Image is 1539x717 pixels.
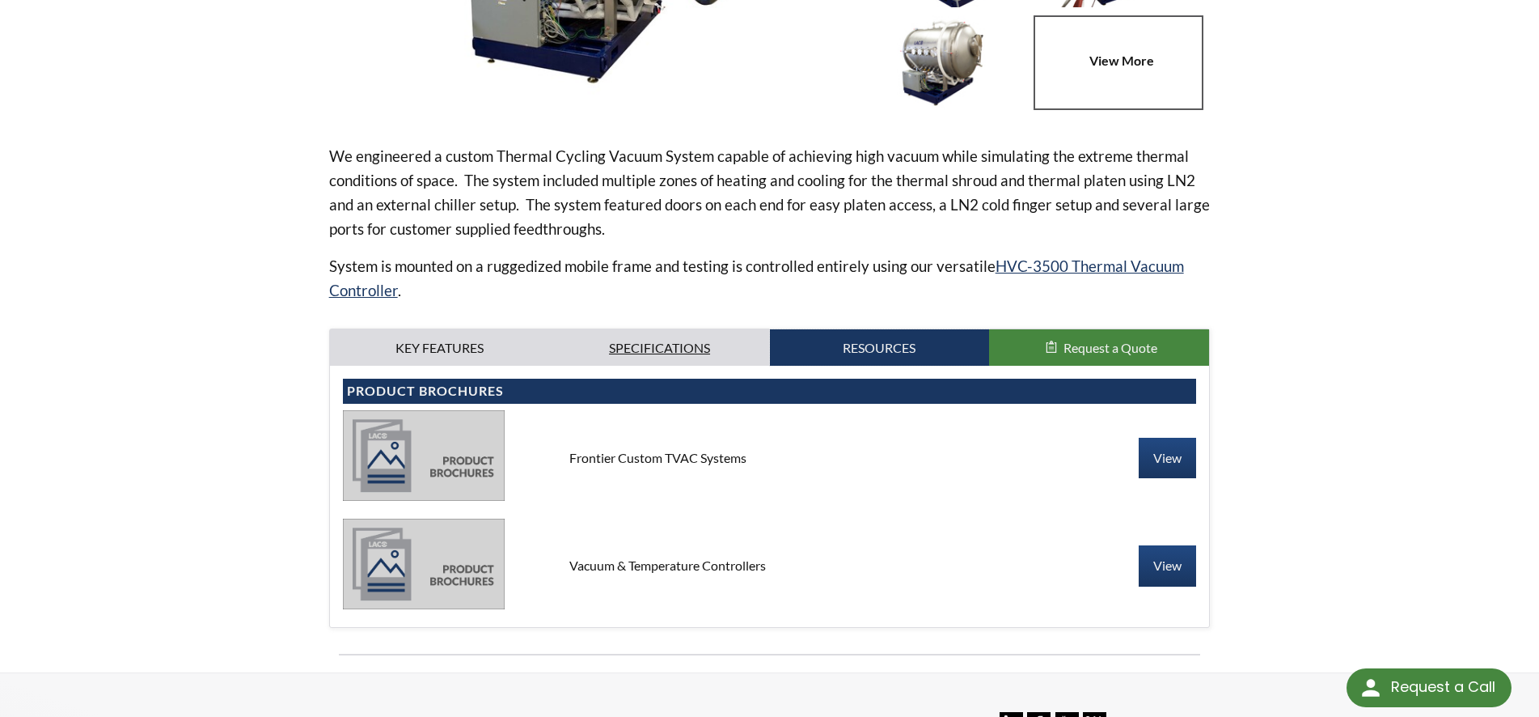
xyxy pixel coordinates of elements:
a: View [1139,438,1196,478]
a: Resources [770,329,990,367]
div: Request a Call [1391,668,1495,706]
div: Vacuum & Temperature Controllers [556,557,983,575]
p: We engineered a custom Thermal Cycling Vacuum System capable of achieving high vacuum while simul... [329,144,1211,241]
img: product_brochures-81b49242bb8394b31c113ade466a77c846893fb1009a796a1a03a1a1c57cbc37.jpg [343,519,505,609]
div: Request a Call [1347,668,1512,707]
a: HVC-3500 Thermal Vacuum Controller [329,257,1184,299]
img: Custom Solution | Horizontal Cylindrical Thermal Vacuum (TVAC) Test System, side view, chamber do... [857,15,1025,109]
a: View [1139,545,1196,586]
h4: Product Brochures [347,383,1193,400]
p: System is mounted on a ruggedized mobile frame and testing is controlled entirely using our versa... [329,254,1211,303]
a: Key Features [330,329,550,367]
img: round button [1358,675,1384,701]
button: Request a Quote [989,329,1209,367]
a: Specifications [550,329,770,367]
img: product_brochures-81b49242bb8394b31c113ade466a77c846893fb1009a796a1a03a1a1c57cbc37.jpg [343,410,505,501]
span: Request a Quote [1063,340,1157,355]
div: Frontier Custom TVAC Systems [556,449,983,467]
